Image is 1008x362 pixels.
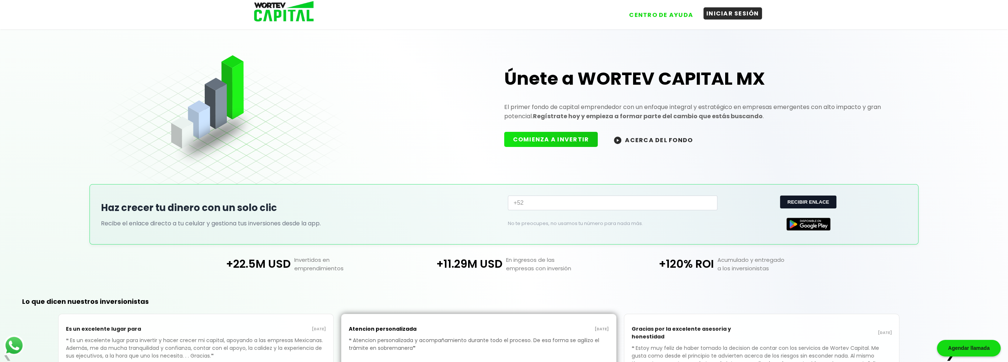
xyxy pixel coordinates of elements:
span: ❝ [66,337,70,344]
img: Google Play [786,218,830,231]
p: Gracias por la excelente asesoria y honestidad [632,321,762,344]
p: [DATE] [762,330,892,336]
p: Invertidos en emprendimientos [291,256,398,273]
a: CENTRO DE AYUDA [619,3,696,21]
button: RECIBIR ENLACE [780,196,836,208]
p: Acumulado y entregado a los inversionistas [714,256,821,273]
p: Atencion personalizada [349,321,479,337]
p: +11.29M USD [398,256,502,273]
span: ❞ [211,352,215,359]
button: ACERCA DEL FONDO [605,132,702,148]
button: COMIENZA A INVERTIR [504,132,598,147]
button: CENTRO DE AYUDA [626,9,696,21]
img: logos_whatsapp-icon.242b2217.svg [4,335,24,356]
div: Agendar llamada [937,340,1001,356]
img: wortev-capital-acerca-del-fondo [614,137,621,144]
span: ❝ [632,344,636,352]
p: El primer fondo de capital emprendedor con un enfoque integral y estratégico en empresas emergent... [504,102,907,121]
button: INICIAR SESIÓN [703,7,762,20]
a: INICIAR SESIÓN [696,3,762,21]
p: +22.5M USD [186,256,290,273]
h2: Haz crecer tu dinero con un solo clic [101,201,501,215]
span: ❞ [413,344,417,352]
p: Es un excelente lugar para [66,321,196,337]
a: COMIENZA A INVERTIR [504,135,605,144]
p: +120% ROI [610,256,714,273]
p: Recibe el enlace directo a tu celular y gestiona tus inversiones desde la app. [101,219,501,228]
p: [DATE] [479,326,609,332]
span: ❝ [349,337,353,344]
p: No te preocupes, no usamos tu número para nada más. [508,220,706,227]
h1: Únete a WORTEV CAPITAL MX [504,67,907,91]
p: [DATE] [196,326,326,332]
strong: Regístrate hoy y empieza a formar parte del cambio que estás buscando [533,112,763,120]
p: En ingresos de las empresas con inversión [502,256,610,273]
